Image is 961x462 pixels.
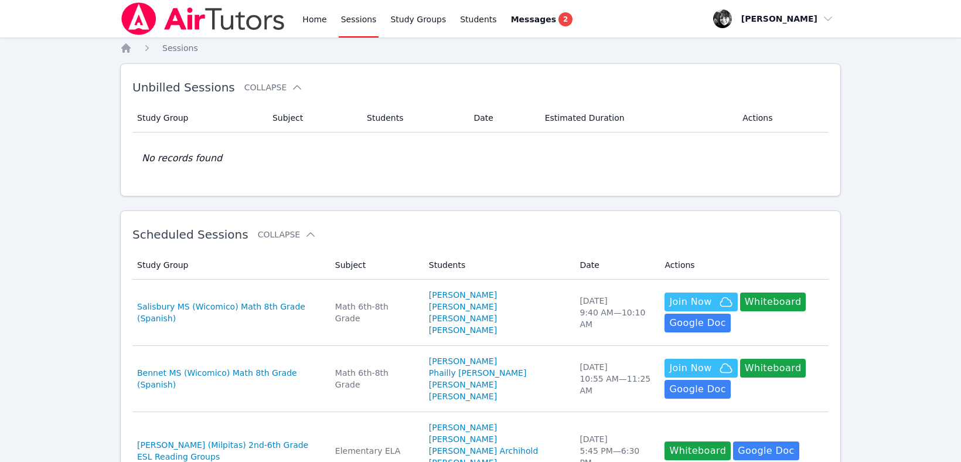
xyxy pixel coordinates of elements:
th: Date [572,251,657,280]
th: Subject [265,104,360,133]
th: Students [422,251,573,280]
div: [DATE] 9:40 AM — 10:10 AM [580,295,650,330]
a: [PERSON_NAME] [PERSON_NAME] [429,379,566,402]
th: Actions [735,104,829,133]
th: Students [360,104,466,133]
a: [PERSON_NAME] [429,355,497,367]
div: Elementary ELA [335,445,415,457]
a: [PERSON_NAME] [429,312,497,324]
td: No records found [132,133,829,184]
th: Estimated Duration [538,104,736,133]
tr: Salisbury MS (Wicomico) Math 8th Grade (Spanish)Math 6th-8th Grade[PERSON_NAME][PERSON_NAME][PERS... [132,280,829,346]
a: Phailly [PERSON_NAME] [429,367,527,379]
a: [PERSON_NAME] [429,324,497,336]
a: [PERSON_NAME] [429,289,497,301]
button: Join Now [664,293,737,311]
a: [PERSON_NAME] [429,301,497,312]
button: Collapse [244,81,303,93]
a: Salisbury MS (Wicomico) Math 8th Grade (Spanish) [137,301,321,324]
a: Google Doc [664,380,730,399]
div: Math 6th-8th Grade [335,367,415,390]
th: Date [466,104,537,133]
a: Google Doc [733,441,799,460]
span: Unbilled Sessions [132,80,235,94]
button: Whiteboard [740,293,806,311]
th: Study Group [132,104,265,133]
a: [PERSON_NAME] [429,422,497,433]
img: Air Tutors [120,2,286,35]
button: Join Now [664,359,737,378]
span: Scheduled Sessions [132,227,248,242]
button: Whiteboard [664,441,731,460]
span: Join Now [669,361,711,375]
button: Collapse [258,229,316,240]
a: Google Doc [664,314,730,332]
span: Sessions [162,43,198,53]
div: Math 6th-8th Grade [335,301,415,324]
a: Bennet MS (Wicomico) Math 8th Grade (Spanish) [137,367,321,390]
a: Sessions [162,42,198,54]
a: [PERSON_NAME] [429,433,497,445]
th: Study Group [132,251,328,280]
nav: Breadcrumb [120,42,841,54]
span: Messages [511,13,556,25]
span: Join Now [669,295,711,309]
button: Whiteboard [740,359,806,378]
th: Subject [328,251,422,280]
div: [DATE] 10:55 AM — 11:25 AM [580,361,650,396]
span: 2 [558,12,572,26]
tr: Bennet MS (Wicomico) Math 8th Grade (Spanish)Math 6th-8th Grade[PERSON_NAME]Phailly [PERSON_NAME]... [132,346,829,412]
th: Actions [657,251,829,280]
